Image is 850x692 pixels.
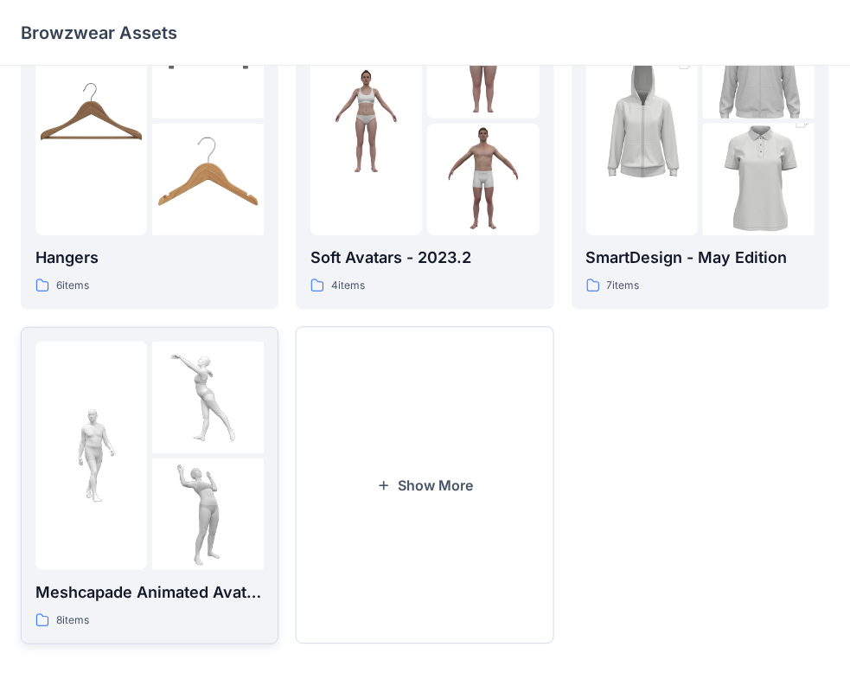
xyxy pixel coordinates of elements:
p: Meshcapade Animated Avatars [35,580,264,605]
img: folder 3 [152,458,264,570]
button: Show More [296,327,553,644]
img: folder 1 [35,65,147,176]
p: SmartDesign - May Edition [586,246,815,270]
p: Hangers [35,246,264,270]
img: folder 1 [310,65,422,176]
p: 7 items [607,277,640,295]
img: folder 3 [703,96,815,264]
img: folder 3 [427,124,539,235]
img: folder 3 [152,124,264,235]
p: Soft Avatars - 2023.2 [310,246,539,270]
p: Browzwear Assets [21,21,177,45]
p: 4 items [331,277,365,295]
img: folder 1 [586,37,698,205]
a: folder 1folder 2folder 3Meshcapade Animated Avatars8items [21,327,278,644]
img: folder 1 [35,400,147,511]
img: folder 2 [152,342,264,453]
p: 6 items [56,277,89,295]
p: 8 items [56,612,89,630]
